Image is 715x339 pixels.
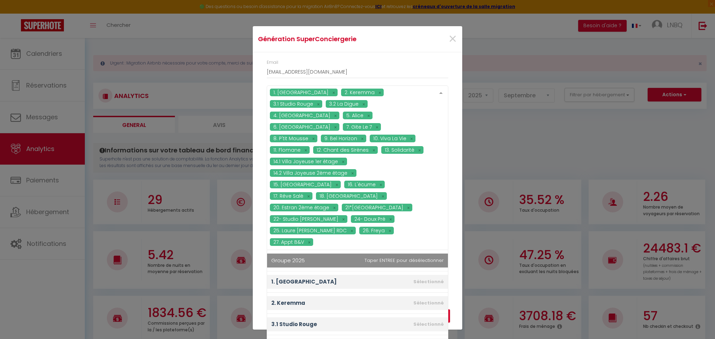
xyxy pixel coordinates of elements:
span: 4. [GEOGRAPHIC_DATA] [273,112,330,119]
span: 11. Flomane [273,146,301,153]
span: 3.1 Studio Rouge [273,100,313,107]
span: 8. P'tit Mousse [273,135,308,142]
span: 17. Rêve Salé [273,193,303,199]
span: 21*[GEOGRAPHIC_DATA] [345,204,403,211]
span: 7. Gite Le 7 [346,123,372,130]
span: 27. Appt B&V [273,239,304,246]
span: 16. L'écume [348,181,376,188]
span: 6. [GEOGRAPHIC_DATA] [273,123,330,130]
span: 9. Bel Horizon [324,135,357,142]
button: Close [448,32,457,47]
span: 18. [GEOGRAPHIC_DATA] [319,193,378,199]
span: 10. Viva La Vie [373,135,406,142]
span: Groupe 2025 [271,257,305,264]
span: 1. [GEOGRAPHIC_DATA] [271,278,337,285]
span: 15. [GEOGRAPHIC_DATA] [273,181,332,188]
span: 2. Keremma [345,89,375,96]
button: Ouvrir le widget de chat LiveChat [6,3,27,24]
span: 1. [GEOGRAPHIC_DATA] [273,89,329,96]
span: 2. Keremma [271,299,305,307]
span: 25. Laure [PERSON_NAME] RDC [273,227,347,234]
span: 24- Doux Pré [354,216,385,223]
span: 14.2 Villa Joyeuse 2ème étage [273,169,347,176]
h4: Génération SuperConciergerie [258,34,388,44]
span: 20. Estran 2ème étage [273,204,329,211]
span: 13. Solidarité [385,146,414,153]
span: 12. Chant des Sirènes [317,146,369,153]
span: 26. Freya [363,227,385,234]
label: Email [267,59,278,66]
span: 22- Studio [PERSON_NAME] [273,216,338,223]
span: 5. Alice [346,112,363,119]
span: × [448,29,457,50]
span: 14.1 Villa Joyeuse 1er étage [273,158,338,165]
span: 3.1 Studio Rouge [271,321,317,328]
span: 3.2 La Digue [329,100,359,107]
